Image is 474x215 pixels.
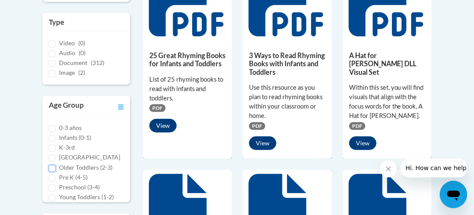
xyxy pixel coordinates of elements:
[149,104,166,112] span: PDF
[59,143,75,152] label: K-3rd
[249,51,325,76] h5: 3 Ways to Read Rhyming Books with Infants and Toddlers
[5,6,69,13] span: Hi. How can we help?
[149,119,177,133] button: View
[78,39,85,47] span: (0)
[49,100,84,112] h3: Age Group
[49,17,124,27] h3: Type
[91,59,104,66] span: (312)
[440,181,467,208] iframe: Button to launch messaging window
[149,51,225,68] h5: 25 Great Rhyming Books for Infants and Toddlers
[79,49,86,56] span: (0)
[59,173,88,182] label: Pre K (4-5)
[59,153,120,162] label: [GEOGRAPHIC_DATA]
[118,100,124,112] a: Toggle collapse
[59,123,82,133] label: 0-3 años
[349,83,425,121] div: Within this set, you will find visuals that align with the focus words for the book, A Hat for [P...
[59,59,87,66] span: Document
[59,69,75,76] span: Image
[249,122,265,130] span: PDF
[59,192,114,202] label: Young Toddlers (1-2)
[59,183,100,192] label: Preschool (3-4)
[59,39,75,47] span: Video
[349,136,376,150] button: View
[380,160,397,177] iframe: Close message
[78,69,85,76] span: (2)
[249,136,276,150] button: View
[349,51,425,76] h5: A Hat for [PERSON_NAME] DLL Visual Set
[59,133,91,142] label: Infants (0-1)
[249,83,325,121] div: Use this resource as you plan to read rhyming books within your classroom or home.
[149,75,225,103] div: List of 25 rhyming books to read with infants and toddlers.
[59,49,75,56] span: Audio
[59,163,113,172] label: Older Toddlers (2-3)
[349,122,365,130] span: PDF
[400,159,467,177] iframe: Message from company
